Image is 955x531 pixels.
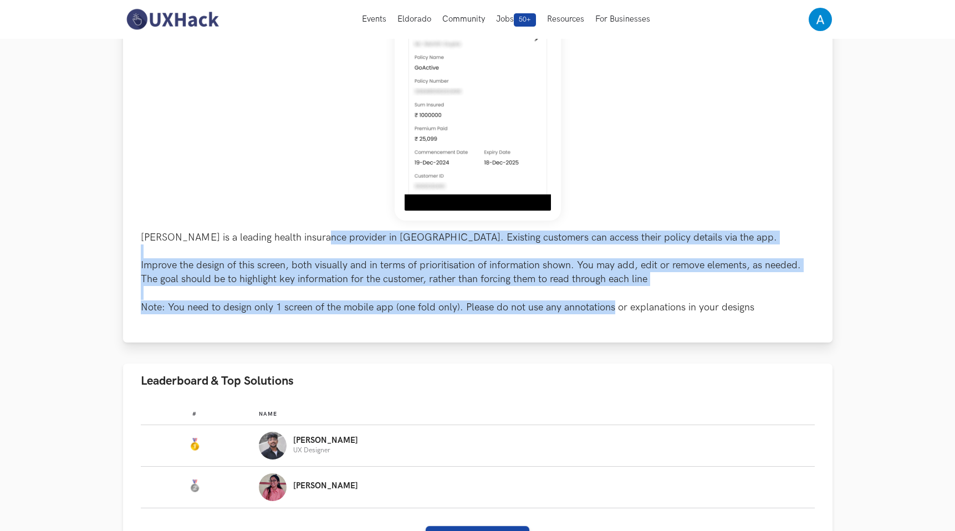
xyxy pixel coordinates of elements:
[141,231,815,314] p: [PERSON_NAME] is a leading health insurance provider in [GEOGRAPHIC_DATA]. Existing customers can...
[141,374,294,389] span: Leaderboard & Top Solutions
[141,402,815,508] table: Leaderboard
[259,432,287,459] img: Profile photo
[192,411,197,417] span: #
[188,438,201,451] img: Gold Medal
[514,13,536,27] span: 50+
[293,436,358,445] p: [PERSON_NAME]
[293,482,358,491] p: [PERSON_NAME]
[809,8,832,31] img: Your profile pic
[123,8,222,31] img: UXHack-logo.png
[123,364,833,399] button: Leaderboard & Top Solutions
[188,479,201,493] img: Silver Medal
[293,447,358,454] p: UX Designer
[259,411,277,417] span: Name
[259,473,287,501] img: Profile photo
